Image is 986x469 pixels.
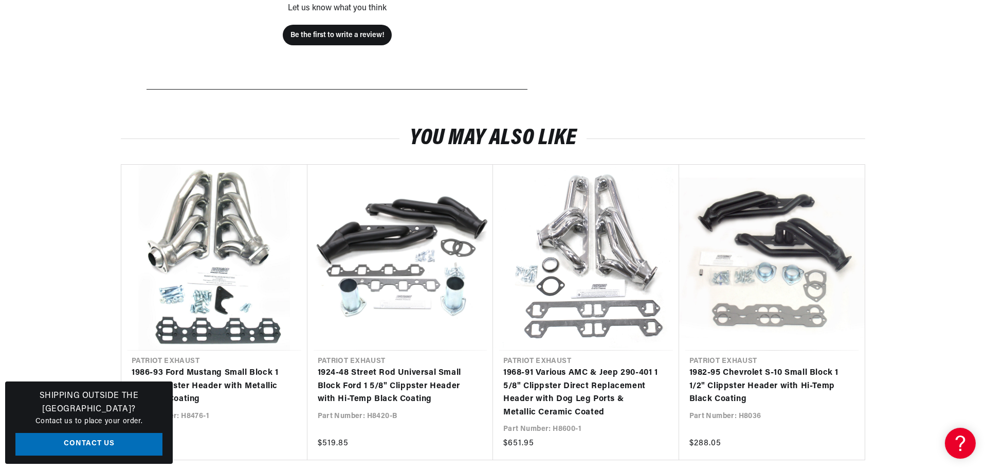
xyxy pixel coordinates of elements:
[15,416,162,427] p: Contact us to place your order.
[132,367,287,406] a: 1986-93 Ford Mustang Small Block 1 5/8" Clippster Header with Metallic Ceramic Coating
[318,367,473,406] a: 1924-48 Street Rod Universal Small Block Ford 1 5/8" Clippster Header with Hi-Temp Black Coating
[189,4,485,12] div: Let us know what you think
[15,390,162,416] h3: Shipping Outside the [GEOGRAPHIC_DATA]?
[689,367,845,406] a: 1982-95 Chevrolet S-10 Small Block 1 1/2" Clippster Header with Hi-Temp Black Coating
[15,433,162,456] a: Contact Us
[503,367,659,419] a: 1968-91 Various AMC & Jeep 290-401 1 5/8" Clippster Direct Replacement Header with Dog Leg Ports ...
[283,25,392,45] button: Be the first to write a review!
[121,129,865,148] h2: You may also like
